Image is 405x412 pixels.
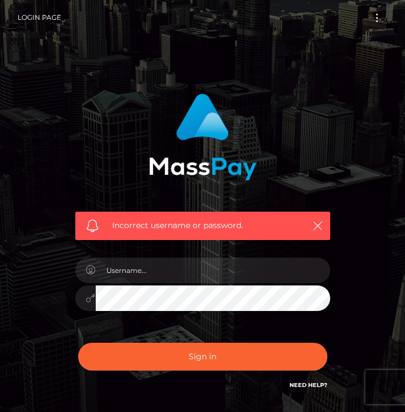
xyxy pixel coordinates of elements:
[18,6,61,30] a: Login Page
[78,343,327,371] button: Sign in
[112,220,296,232] span: Incorrect username or password.
[96,258,330,283] input: Username...
[366,10,387,26] button: Toggle navigation
[289,381,327,389] a: Need Help?
[149,94,257,180] img: MassPay Login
